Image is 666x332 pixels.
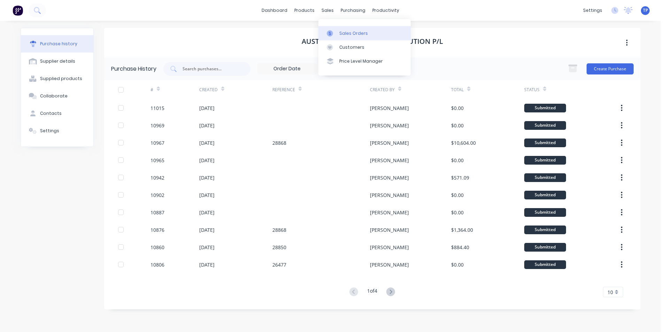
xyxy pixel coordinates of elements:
[451,191,464,199] div: $0.00
[21,87,93,105] button: Collaborate
[199,244,215,251] div: [DATE]
[182,65,240,72] input: Search purchases...
[40,93,68,99] div: Collaborate
[370,87,395,93] div: Created By
[199,122,215,129] div: [DATE]
[370,244,409,251] div: [PERSON_NAME]
[272,244,286,251] div: 28850
[524,208,566,217] div: Submitted
[13,5,23,16] img: Factory
[451,261,464,268] div: $0.00
[150,87,153,93] div: #
[150,139,164,147] div: 10967
[370,209,409,216] div: [PERSON_NAME]
[258,64,316,74] input: Order Date
[318,40,411,54] a: Customers
[524,156,566,165] div: Submitted
[40,110,62,117] div: Contacts
[524,260,566,269] div: Submitted
[370,122,409,129] div: [PERSON_NAME]
[272,87,295,93] div: Reference
[272,226,286,234] div: 28868
[451,244,469,251] div: $884.40
[21,53,93,70] button: Supplier details
[40,128,59,134] div: Settings
[302,37,443,46] h1: Australian Stainless Distribution P/L
[643,7,648,14] span: TP
[337,5,369,16] div: purchasing
[587,63,634,74] button: Create Purchase
[40,58,75,64] div: Supplier details
[150,261,164,268] div: 10806
[272,139,286,147] div: 28868
[524,121,566,130] div: Submitted
[339,58,383,64] div: Price Level Manager
[199,157,215,164] div: [DATE]
[451,139,476,147] div: $10,604.00
[318,54,411,68] a: Price Level Manager
[258,5,291,16] a: dashboard
[150,157,164,164] div: 10965
[367,287,377,297] div: 1 of 4
[150,244,164,251] div: 10860
[318,26,411,40] a: Sales Orders
[40,76,82,82] div: Supplied products
[199,261,215,268] div: [DATE]
[40,41,77,47] div: Purchase history
[451,209,464,216] div: $0.00
[199,104,215,112] div: [DATE]
[199,139,215,147] div: [DATE]
[451,226,473,234] div: $1,364.00
[524,139,566,147] div: Submitted
[272,261,286,268] div: 26477
[524,173,566,182] div: Submitted
[370,157,409,164] div: [PERSON_NAME]
[21,105,93,122] button: Contacts
[451,157,464,164] div: $0.00
[150,226,164,234] div: 10876
[150,104,164,112] div: 11015
[291,5,318,16] div: products
[524,87,540,93] div: Status
[339,30,368,37] div: Sales Orders
[451,174,469,181] div: $571.09
[199,209,215,216] div: [DATE]
[524,104,566,112] div: Submitted
[451,87,464,93] div: Total
[524,191,566,199] div: Submitted
[199,191,215,199] div: [DATE]
[451,104,464,112] div: $0.00
[21,35,93,53] button: Purchase history
[150,122,164,129] div: 10969
[451,122,464,129] div: $0.00
[370,191,409,199] div: [PERSON_NAME]
[318,5,337,16] div: sales
[370,139,409,147] div: [PERSON_NAME]
[111,65,156,73] div: Purchase History
[150,191,164,199] div: 10902
[150,174,164,181] div: 10942
[580,5,606,16] div: settings
[524,243,566,252] div: Submitted
[21,122,93,140] button: Settings
[370,226,409,234] div: [PERSON_NAME]
[370,104,409,112] div: [PERSON_NAME]
[150,209,164,216] div: 10887
[524,226,566,234] div: Submitted
[339,44,364,50] div: Customers
[370,261,409,268] div: [PERSON_NAME]
[199,174,215,181] div: [DATE]
[21,70,93,87] button: Supplied products
[607,288,613,296] span: 10
[199,87,218,93] div: Created
[369,5,403,16] div: productivity
[199,226,215,234] div: [DATE]
[370,174,409,181] div: [PERSON_NAME]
